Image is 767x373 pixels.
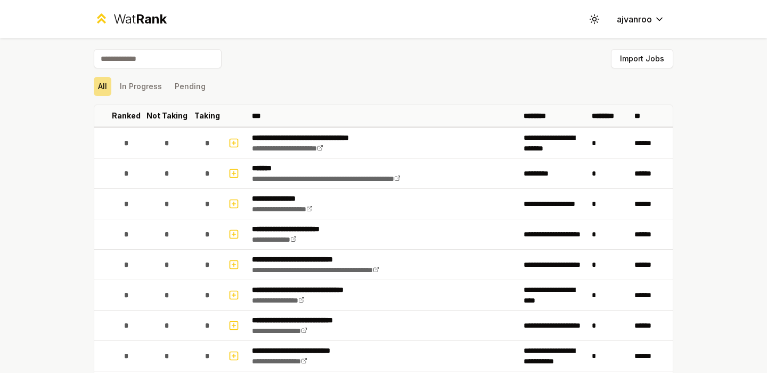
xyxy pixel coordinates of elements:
[617,13,652,26] span: ajvanroo
[116,77,166,96] button: In Progress
[170,77,210,96] button: Pending
[113,11,167,28] div: Wat
[146,110,187,121] p: Not Taking
[194,110,220,121] p: Taking
[112,110,141,121] p: Ranked
[136,11,167,27] span: Rank
[608,10,673,29] button: ajvanroo
[94,11,167,28] a: WatRank
[611,49,673,68] button: Import Jobs
[94,77,111,96] button: All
